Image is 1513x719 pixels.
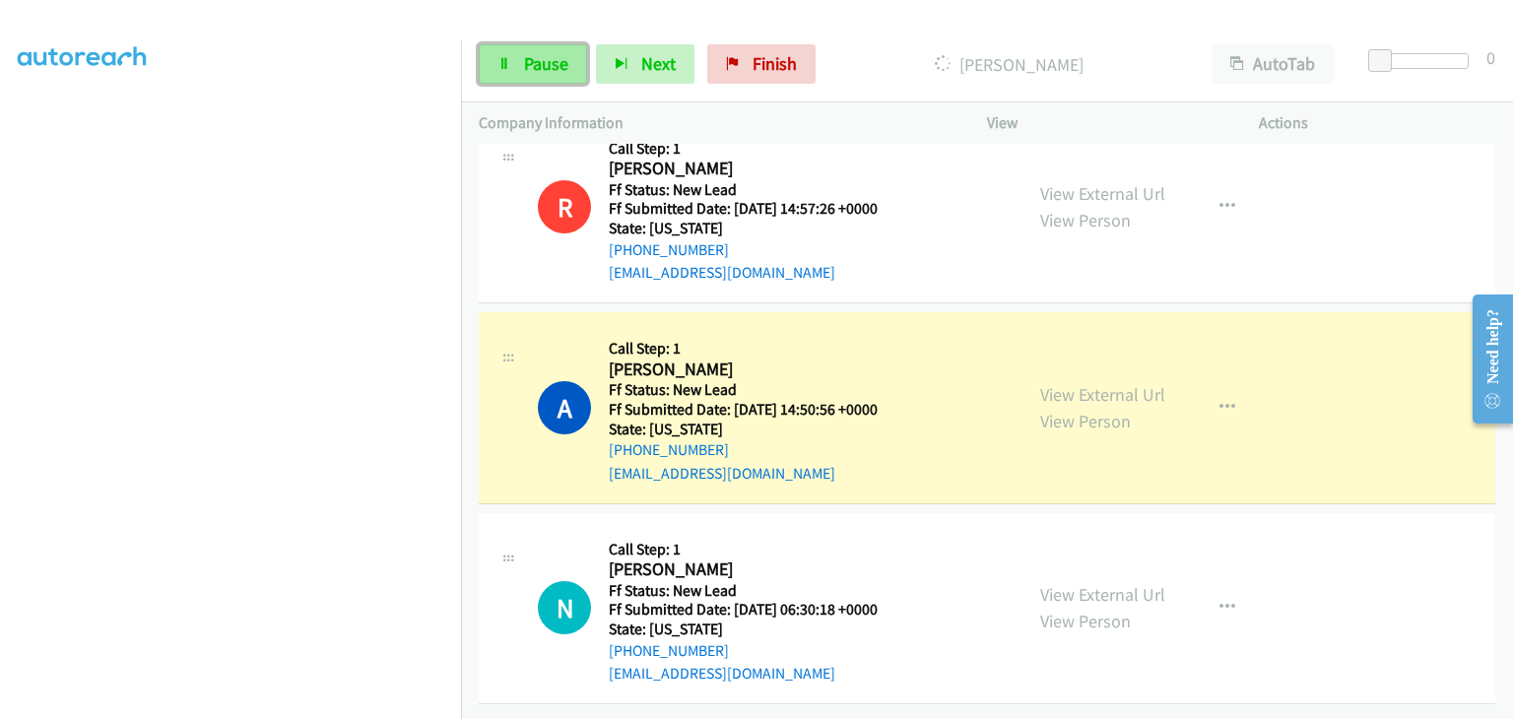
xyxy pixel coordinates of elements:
h5: Ff Submitted Date: [DATE] 06:30:18 +0000 [609,600,902,620]
span: Pause [524,52,568,75]
h5: State: [US_STATE] [609,620,902,639]
h2: [PERSON_NAME] [609,158,902,180]
h5: Ff Status: New Lead [609,380,902,400]
a: View External Url [1040,182,1165,205]
button: AutoTab [1212,44,1334,84]
a: [EMAIL_ADDRESS][DOMAIN_NAME] [609,464,835,483]
h5: Ff Status: New Lead [609,180,902,200]
h1: A [538,381,591,434]
a: [EMAIL_ADDRESS][DOMAIN_NAME] [609,263,835,282]
h5: Ff Status: New Lead [609,581,902,601]
a: [EMAIL_ADDRESS][DOMAIN_NAME] [609,664,835,683]
h5: State: [US_STATE] [609,219,902,238]
a: View Person [1040,209,1131,231]
a: [PHONE_NUMBER] [609,240,729,259]
a: [PHONE_NUMBER] [609,440,729,459]
span: Next [641,52,676,75]
p: Actions [1259,111,1495,135]
span: Finish [753,52,797,75]
a: View External Url [1040,583,1165,606]
div: Delay between calls (in seconds) [1378,53,1469,69]
h1: N [538,581,591,634]
h5: Call Step: 1 [609,339,902,359]
h2: [PERSON_NAME] [609,359,902,381]
p: [PERSON_NAME] [842,51,1176,78]
h5: Call Step: 1 [609,540,902,559]
div: The call is yet to be attempted [538,581,591,634]
h1: R [538,180,591,233]
h5: State: [US_STATE] [609,420,902,439]
p: Company Information [479,111,952,135]
a: [PHONE_NUMBER] [609,641,729,660]
a: View Person [1040,410,1131,432]
h5: Call Step: 1 [609,139,902,159]
a: View External Url [1040,383,1165,406]
a: View Person [1040,610,1131,632]
button: Next [596,44,694,84]
p: View [987,111,1223,135]
h5: Ff Submitted Date: [DATE] 14:50:56 +0000 [609,400,902,420]
iframe: Resource Center [1457,281,1513,437]
h5: Ff Submitted Date: [DATE] 14:57:26 +0000 [609,199,902,219]
div: 0 [1486,44,1495,71]
a: Pause [479,44,587,84]
a: Finish [707,44,816,84]
h2: [PERSON_NAME] [609,558,902,581]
